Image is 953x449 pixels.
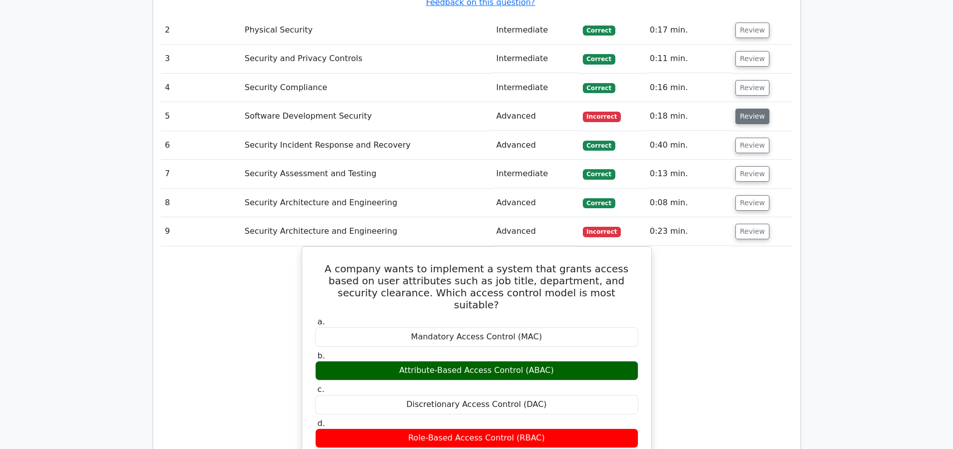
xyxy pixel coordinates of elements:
td: Advanced [492,131,578,160]
button: Review [735,224,769,239]
button: Review [735,23,769,38]
td: 2 [161,16,241,45]
td: Security Architecture and Engineering [241,189,492,217]
td: Intermediate [492,45,578,73]
div: Discretionary Access Control (DAC) [315,395,638,414]
td: 0:13 min. [646,160,731,188]
td: 0:08 min. [646,189,731,217]
td: 5 [161,102,241,131]
div: Attribute-Based Access Control (ABAC) [315,361,638,380]
td: Security Architecture and Engineering [241,217,492,246]
td: Physical Security [241,16,492,45]
td: Intermediate [492,16,578,45]
td: Advanced [492,217,578,246]
button: Review [735,195,769,211]
h5: A company wants to implement a system that grants access based on user attributes such as job tit... [314,263,639,311]
td: Security Compliance [241,74,492,102]
button: Review [735,138,769,153]
td: 0:18 min. [646,102,731,131]
div: Role-Based Access Control (RBAC) [315,428,638,448]
td: Security Assessment and Testing [241,160,492,188]
td: 9 [161,217,241,246]
td: Security and Privacy Controls [241,45,492,73]
td: Intermediate [492,160,578,188]
td: 0:40 min. [646,131,731,160]
td: 0:16 min. [646,74,731,102]
td: 6 [161,131,241,160]
span: Correct [583,198,615,208]
td: 0:23 min. [646,217,731,246]
button: Review [735,109,769,124]
td: Advanced [492,189,578,217]
span: Correct [583,83,615,93]
td: 3 [161,45,241,73]
span: c. [318,384,325,394]
button: Review [735,166,769,182]
span: Correct [583,26,615,36]
div: Mandatory Access Control (MAC) [315,327,638,347]
td: Intermediate [492,74,578,102]
button: Review [735,51,769,67]
span: a. [318,317,325,326]
span: b. [318,351,325,360]
span: Incorrect [583,227,621,237]
span: Correct [583,54,615,64]
td: 7 [161,160,241,188]
button: Review [735,80,769,96]
span: d. [318,418,325,428]
span: Correct [583,169,615,179]
td: Advanced [492,102,578,131]
td: 4 [161,74,241,102]
span: Incorrect [583,112,621,122]
td: 8 [161,189,241,217]
td: 0:11 min. [646,45,731,73]
td: Software Development Security [241,102,492,131]
td: 0:17 min. [646,16,731,45]
td: Security Incident Response and Recovery [241,131,492,160]
span: Correct [583,141,615,151]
